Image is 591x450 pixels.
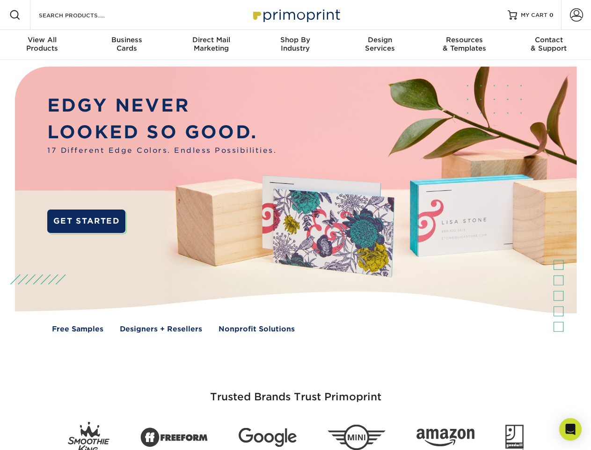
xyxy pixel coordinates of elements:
span: MY CART [521,11,547,19]
span: Direct Mail [169,36,253,44]
a: Free Samples [52,324,103,335]
a: Shop ByIndustry [253,30,337,60]
input: SEARCH PRODUCTS..... [38,9,129,21]
iframe: Google Customer Reviews [2,421,80,447]
div: Cards [84,36,168,52]
img: Primoprint [249,5,343,25]
div: Open Intercom Messenger [559,418,582,441]
span: 17 Different Edge Colors. Endless Possibilities. [47,145,277,156]
img: Amazon [416,429,474,447]
div: Industry [253,36,337,52]
a: Designers + Resellers [120,324,202,335]
span: Shop By [253,36,337,44]
h3: Trusted Brands Trust Primoprint [22,368,569,414]
a: Resources& Templates [422,30,506,60]
a: BusinessCards [84,30,168,60]
div: & Support [507,36,591,52]
a: Nonprofit Solutions [219,324,295,335]
span: Business [84,36,168,44]
a: GET STARTED [47,210,125,233]
img: Google [239,428,297,447]
a: Contact& Support [507,30,591,60]
div: Services [338,36,422,52]
a: Direct MailMarketing [169,30,253,60]
p: EDGY NEVER [47,92,277,119]
span: 0 [549,12,554,18]
a: DesignServices [338,30,422,60]
div: Marketing [169,36,253,52]
span: Design [338,36,422,44]
p: LOOKED SO GOOD. [47,119,277,146]
div: & Templates [422,36,506,52]
span: Contact [507,36,591,44]
img: Goodwill [505,425,524,450]
span: Resources [422,36,506,44]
